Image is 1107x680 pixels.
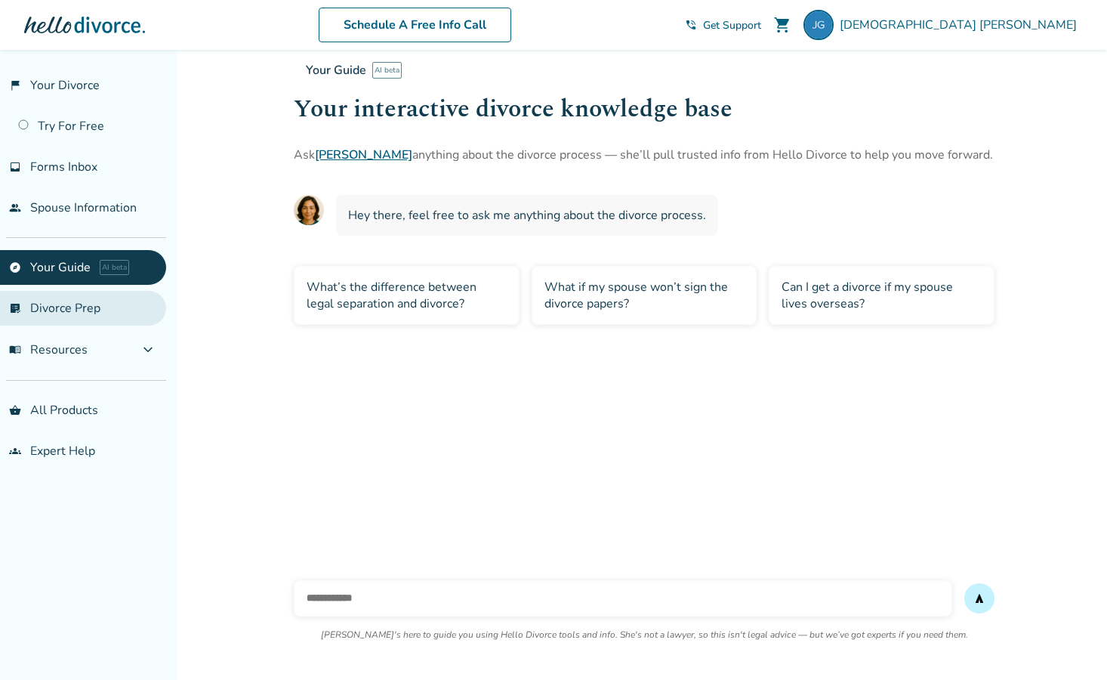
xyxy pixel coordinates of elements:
div: What’s the difference between legal separation and divorce? [294,266,520,325]
img: jesus.perfecto.gonzalez@gmail.com [803,10,834,40]
span: phone_in_talk [685,19,697,31]
span: shopping_basket [9,404,21,416]
span: inbox [9,161,21,173]
a: Schedule A Free Info Call [319,8,511,42]
span: Resources [9,342,88,358]
span: Forms Inbox [30,159,97,175]
a: phone_in_talkGet Support [685,18,761,32]
span: [DEMOGRAPHIC_DATA] [PERSON_NAME] [840,17,1083,33]
span: flag_2 [9,79,21,91]
span: Your Guide [306,62,366,79]
iframe: Chat Widget [1031,607,1107,680]
div: Can I get a divorce if my spouse lives overseas? [769,266,994,325]
span: menu_book [9,344,21,356]
span: AI beta [372,62,402,79]
span: Get Support [703,18,761,32]
span: people [9,202,21,214]
span: groups [9,445,21,457]
div: What if my spouse won’t sign the divorce papers? [532,266,757,325]
button: send [964,583,994,614]
a: [PERSON_NAME] [315,147,412,163]
span: expand_more [139,341,157,359]
span: list_alt_check [9,302,21,314]
span: AI beta [100,260,129,275]
p: [PERSON_NAME]'s here to guide you using Hello Divorce tools and info. She's not a lawyer, so this... [321,629,968,641]
span: Hey there, feel free to ask me anything about the divorce process. [348,207,706,224]
span: explore [9,261,21,274]
img: AI Assistant [294,195,324,225]
span: shopping_cart [773,16,791,34]
span: send [973,592,985,604]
